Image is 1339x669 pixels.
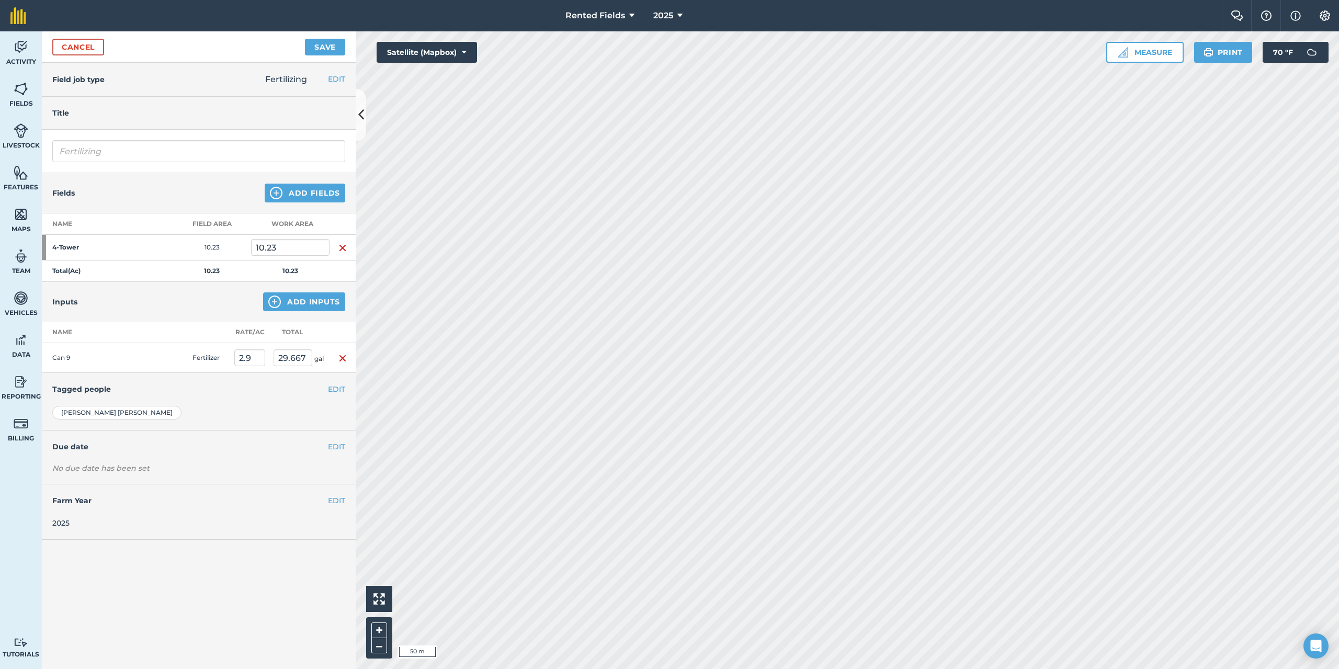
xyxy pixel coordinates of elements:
[14,165,28,180] img: svg+xml;base64,PHN2ZyB4bWxucz0iaHR0cDovL3d3dy53My5vcmcvMjAwMC9zdmciIHdpZHRoPSI1NiIgaGVpZ2h0PSI2MC...
[14,248,28,264] img: svg+xml;base64,PD94bWwgdmVyc2lvbj0iMS4wIiBlbmNvZGluZz0idXRmLTgiPz4KPCEtLSBHZW5lcmF0b3I6IEFkb2JlIE...
[204,267,220,275] strong: 10.23
[173,213,251,235] th: Field Area
[653,9,673,22] span: 2025
[1194,42,1253,63] button: Print
[1301,42,1322,63] img: svg+xml;base64,PD94bWwgdmVyc2lvbj0iMS4wIiBlbmNvZGluZz0idXRmLTgiPz4KPCEtLSBHZW5lcmF0b3I6IEFkb2JlIE...
[282,267,298,275] strong: 10.23
[14,374,28,390] img: svg+xml;base64,PD94bWwgdmVyc2lvbj0iMS4wIiBlbmNvZGluZz0idXRmLTgiPz4KPCEtLSBHZW5lcmF0b3I6IEFkb2JlIE...
[52,383,345,395] h4: Tagged people
[10,7,26,24] img: fieldmargin Logo
[338,242,347,254] img: svg+xml;base64,PHN2ZyB4bWxucz0iaHR0cDovL3d3dy53My5vcmcvMjAwMC9zdmciIHdpZHRoPSIxNiIgaGVpZ2h0PSIyNC...
[373,593,385,605] img: Four arrows, one pointing top left, one top right, one bottom right and the last bottom left
[1106,42,1184,63] button: Measure
[230,322,269,343] th: Rate/ Ac
[14,207,28,222] img: svg+xml;base64,PHN2ZyB4bWxucz0iaHR0cDovL3d3dy53My5vcmcvMjAwMC9zdmciIHdpZHRoPSI1NiIgaGVpZ2h0PSI2MC...
[52,495,345,506] h4: Farm Year
[14,81,28,97] img: svg+xml;base64,PHN2ZyB4bWxucz0iaHR0cDovL3d3dy53My5vcmcvMjAwMC9zdmciIHdpZHRoPSI1NiIgaGVpZ2h0PSI2MC...
[42,322,146,343] th: Name
[377,42,477,63] button: Satellite (Mapbox)
[52,296,77,308] h4: Inputs
[1118,47,1128,58] img: Ruler icon
[1204,46,1213,59] img: svg+xml;base64,PHN2ZyB4bWxucz0iaHR0cDovL3d3dy53My5vcmcvMjAwMC9zdmciIHdpZHRoPSIxOSIgaGVpZ2h0PSIyNC...
[14,290,28,306] img: svg+xml;base64,PD94bWwgdmVyc2lvbj0iMS4wIiBlbmNvZGluZz0idXRmLTgiPz4KPCEtLSBHZW5lcmF0b3I6IEFkb2JlIE...
[52,140,345,162] input: What needs doing?
[1231,10,1243,21] img: Two speech bubbles overlapping with the left bubble in the forefront
[188,343,230,373] td: Fertilizer
[565,9,625,22] span: Rented Fields
[328,383,345,395] button: EDIT
[173,235,251,260] td: 10.23
[265,74,307,84] span: Fertilizing
[52,406,181,419] div: [PERSON_NAME] [PERSON_NAME]
[269,322,330,343] th: Total
[1263,42,1329,63] button: 70 °F
[52,441,345,452] h4: Due date
[1260,10,1273,21] img: A question mark icon
[265,184,345,202] button: Add Fields
[328,441,345,452] button: EDIT
[14,123,28,139] img: svg+xml;base64,PD94bWwgdmVyc2lvbj0iMS4wIiBlbmNvZGluZz0idXRmLTgiPz4KPCEtLSBHZW5lcmF0b3I6IEFkb2JlIE...
[305,39,345,55] button: Save
[52,463,345,473] div: No due date has been set
[14,39,28,55] img: svg+xml;base64,PD94bWwgdmVyc2lvbj0iMS4wIiBlbmNvZGluZz0idXRmLTgiPz4KPCEtLSBHZW5lcmF0b3I6IEFkb2JlIE...
[328,495,345,506] button: EDIT
[268,296,281,308] img: svg+xml;base64,PHN2ZyB4bWxucz0iaHR0cDovL3d3dy53My5vcmcvMjAwMC9zdmciIHdpZHRoPSIxNCIgaGVpZ2h0PSIyNC...
[14,416,28,432] img: svg+xml;base64,PD94bWwgdmVyc2lvbj0iMS4wIiBlbmNvZGluZz0idXRmLTgiPz4KPCEtLSBHZW5lcmF0b3I6IEFkb2JlIE...
[1319,10,1331,21] img: A cog icon
[270,187,282,199] img: svg+xml;base64,PHN2ZyB4bWxucz0iaHR0cDovL3d3dy53My5vcmcvMjAwMC9zdmciIHdpZHRoPSIxNCIgaGVpZ2h0PSIyNC...
[269,343,330,373] td: gal
[52,39,104,55] a: Cancel
[52,243,134,252] strong: 4-Tower
[42,213,173,235] th: Name
[52,187,75,199] h4: Fields
[52,267,81,275] strong: Total ( Ac )
[52,107,345,119] h4: Title
[251,213,330,235] th: Work area
[328,73,345,85] button: EDIT
[1273,42,1293,63] span: 70 ° F
[42,343,146,373] td: Can 9
[371,638,387,653] button: –
[338,352,347,365] img: svg+xml;base64,PHN2ZyB4bWxucz0iaHR0cDovL3d3dy53My5vcmcvMjAwMC9zdmciIHdpZHRoPSIxNiIgaGVpZ2h0PSIyNC...
[14,332,28,348] img: svg+xml;base64,PD94bWwgdmVyc2lvbj0iMS4wIiBlbmNvZGluZz0idXRmLTgiPz4KPCEtLSBHZW5lcmF0b3I6IEFkb2JlIE...
[52,74,105,85] h4: Field job type
[1303,633,1329,659] div: Open Intercom Messenger
[371,622,387,638] button: +
[1290,9,1301,22] img: svg+xml;base64,PHN2ZyB4bWxucz0iaHR0cDovL3d3dy53My5vcmcvMjAwMC9zdmciIHdpZHRoPSIxNyIgaGVpZ2h0PSIxNy...
[52,517,345,529] div: 2025
[263,292,345,311] button: Add Inputs
[14,638,28,648] img: svg+xml;base64,PD94bWwgdmVyc2lvbj0iMS4wIiBlbmNvZGluZz0idXRmLTgiPz4KPCEtLSBHZW5lcmF0b3I6IEFkb2JlIE...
